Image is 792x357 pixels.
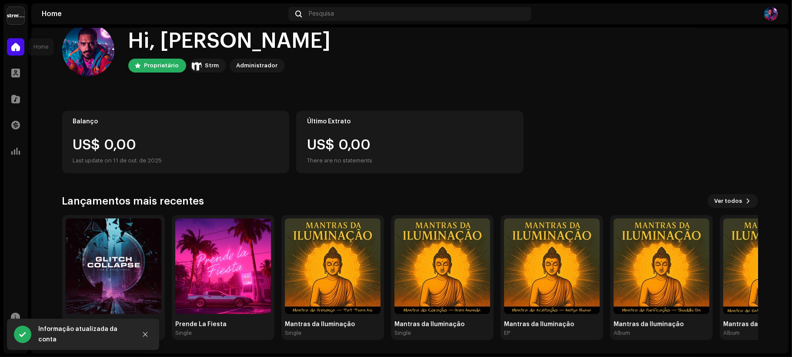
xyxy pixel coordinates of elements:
button: Close [137,326,154,343]
div: Album [723,330,740,337]
div: Mantras da Iluminação [504,321,600,328]
img: 5f3a84e2-147c-4d17-b000-fd6a6bb94f23 [62,24,114,76]
img: 5f3a84e2-147c-4d17-b000-fd6a6bb94f23 [764,7,778,21]
div: Strm [205,60,219,71]
img: 6f951eb6-96fa-4ec0-9ab0-d724f5369c0b [175,218,271,314]
div: Last update on 11 de out. de 2025 [73,155,279,166]
re-o-card-value: Balanço [62,111,290,173]
img: f929412f-23cf-4346-8990-65071ce45788 [504,218,600,314]
span: Pesquisa [309,10,334,17]
div: There are no statements [307,155,372,166]
div: EP [504,330,510,337]
img: 14a39c9d-bc90-40af-a6ab-3d3d2588cce7 [285,218,381,314]
div: Balanço [73,118,279,125]
div: Album [614,330,630,337]
div: Glitch Collapse [66,321,161,328]
h3: Lançamentos mais recentes [62,194,204,208]
div: Home [42,10,285,17]
button: Ver todos [708,194,758,208]
div: Mantras da Iluminação [614,321,709,328]
div: Informação atualizada da conta [38,324,130,345]
div: Mantras da Iluminação [394,321,490,328]
div: Hi, [PERSON_NAME] [128,27,331,55]
div: Proprietário [144,60,179,71]
div: Prende La Fiesta [175,321,271,328]
img: 30faf5f5-0223-4c59-8f82-663157d8d9c1 [394,218,490,314]
img: 408b884b-546b-4518-8448-1008f9c76b02 [7,7,24,24]
div: Single [394,330,411,337]
div: Single [175,330,192,337]
div: Administrador [237,60,278,71]
img: ea0aa9c6-7c50-41bb-bfd5-2574a84c5c17 [614,218,709,314]
re-o-card-value: Último Extrato [296,111,524,173]
div: Mantras da Iluminação [285,321,381,328]
div: Single [285,330,301,337]
div: Último Extrato [307,118,513,125]
img: bac204a7-972e-4bc9-9671-ef7eb6ec5ef8 [66,218,161,314]
span: Ver todos [715,192,742,210]
img: 408b884b-546b-4518-8448-1008f9c76b02 [191,60,202,71]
